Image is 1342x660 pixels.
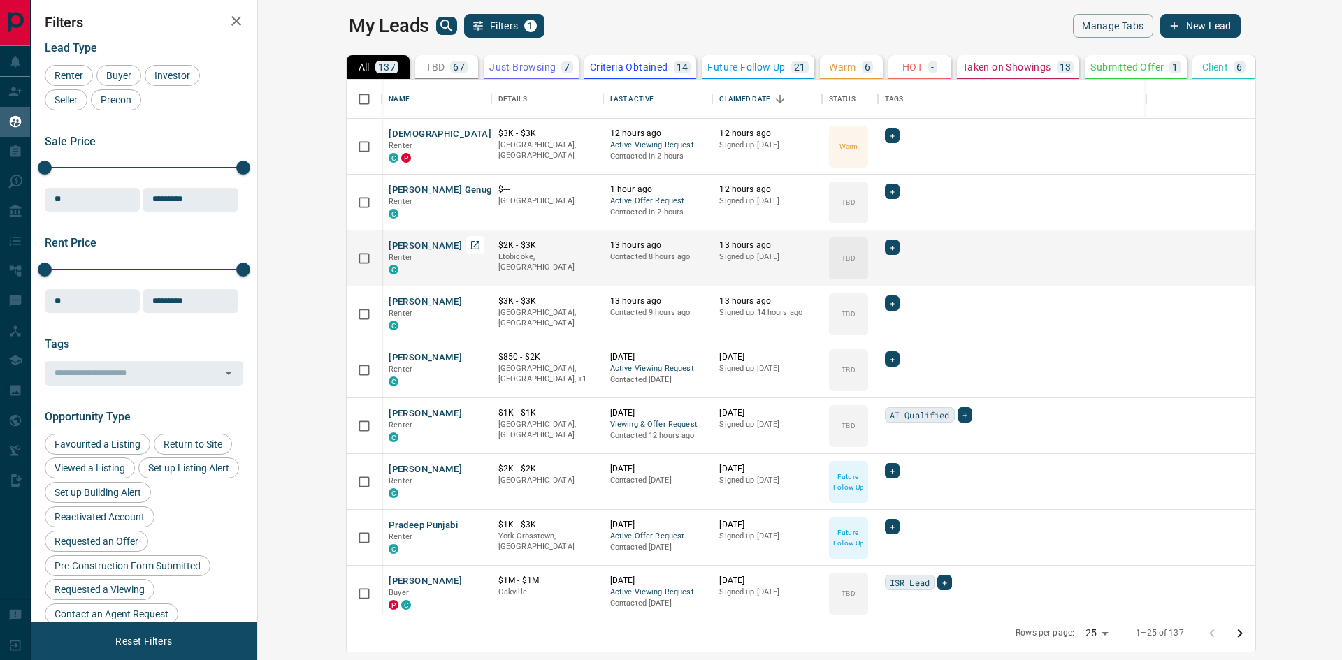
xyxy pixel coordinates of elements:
div: Status [822,80,878,119]
span: Set up Listing Alert [143,462,234,474]
p: 12 hours ago [719,128,815,140]
p: [GEOGRAPHIC_DATA], [GEOGRAPHIC_DATA] [498,140,596,161]
p: [DATE] [610,351,706,363]
div: condos.ca [389,544,398,554]
p: $850 - $2K [498,351,596,363]
div: Tags [878,80,1315,119]
p: $3K - $3K [498,295,596,307]
span: ISR Lead [890,575,930,589]
span: Renter [389,365,412,374]
p: Contacted in 2 hours [610,207,706,218]
div: Name [389,80,410,119]
p: Toronto [498,363,596,385]
p: [DATE] [719,575,815,587]
span: + [890,129,895,142]
p: 12 hours ago [610,128,706,140]
button: search button [436,17,457,35]
span: Tags [45,337,69,351]
span: Buyer [389,588,409,597]
div: Claimed Date [712,80,822,119]
p: [DATE] [719,407,815,419]
div: Claimed Date [719,80,770,119]
p: Contacted [DATE] [610,542,706,553]
p: $--- [498,184,596,196]
div: Status [829,80,856,119]
span: + [890,352,895,366]
span: Active Viewing Request [610,140,706,152]
p: $1K - $1K [498,407,596,419]
p: Signed up [DATE] [719,419,815,430]
div: Reactivated Account [45,506,154,527]
div: + [958,407,972,423]
p: 67 [453,62,465,72]
p: [DATE] [610,519,706,531]
p: TBD [842,253,855,263]
p: Submitted Offer [1090,62,1164,72]
span: Active Viewing Request [610,587,706,599]
span: Precon [96,94,136,105]
div: Name [382,80,491,119]
div: Buyer [96,65,141,86]
p: 14 [677,62,688,72]
div: Favourited a Listing [45,434,150,455]
p: Contacted [DATE] [610,374,706,386]
p: [DATE] [719,463,815,475]
div: + [885,128,900,143]
p: $1M - $1M [498,575,596,587]
p: Signed up [DATE] [719,140,815,151]
span: Active Offer Request [610,196,706,207]
p: [GEOGRAPHIC_DATA] [498,196,596,207]
div: Last Active [610,80,654,119]
p: Signed up [DATE] [719,251,815,263]
p: Contacted 9 hours ago [610,307,706,318]
h1: My Leads [349,15,429,37]
p: [DATE] [610,407,706,419]
div: Requested an Offer [45,531,148,552]
div: Details [498,80,527,119]
button: [PERSON_NAME] [389,240,462,253]
div: Renter [45,65,93,86]
div: Requested a Viewing [45,579,154,600]
button: Open [219,363,238,383]
p: Contacted [DATE] [610,475,706,486]
div: Details [491,80,603,119]
span: + [890,240,895,254]
p: 13 hours ago [610,295,706,307]
button: [PERSON_NAME] [389,407,462,420]
p: 1 [1172,62,1178,72]
div: property.ca [401,153,411,163]
span: Renter [50,70,88,81]
span: Renter [389,309,412,318]
p: $1K - $3K [498,519,596,531]
p: TBD [842,420,855,431]
p: Future Follow Up [707,62,785,72]
span: AI Qualified [890,408,950,422]
button: Go to next page [1226,619,1254,647]
p: York Crosstown, [GEOGRAPHIC_DATA] [498,531,596,552]
p: Contacted [DATE] [610,598,706,609]
div: + [885,463,900,478]
span: + [890,296,895,310]
p: Signed up [DATE] [719,196,815,207]
p: Signed up [DATE] [719,363,815,374]
p: 6 [1236,62,1242,72]
p: - [931,62,934,72]
p: Etobicoke, [GEOGRAPHIC_DATA] [498,251,596,273]
span: Active Viewing Request [610,363,706,375]
span: Renter [389,141,412,150]
span: Return to Site [159,439,227,450]
p: Future Follow Up [830,527,867,548]
span: + [890,464,895,478]
span: Lead Type [45,41,97,54]
div: condos.ca [401,600,411,610]
p: Taken on Showings [962,62,1051,72]
div: condos.ca [389,321,398,330]
p: TBD [426,62,445,72]
p: Client [1202,62,1228,72]
div: + [885,184,900,199]
p: [DATE] [610,575,706,587]
p: Criteria Obtained [590,62,668,72]
span: Set up Building Alert [50,487,146,498]
p: HOT [902,62,923,72]
div: condos.ca [389,265,398,274]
